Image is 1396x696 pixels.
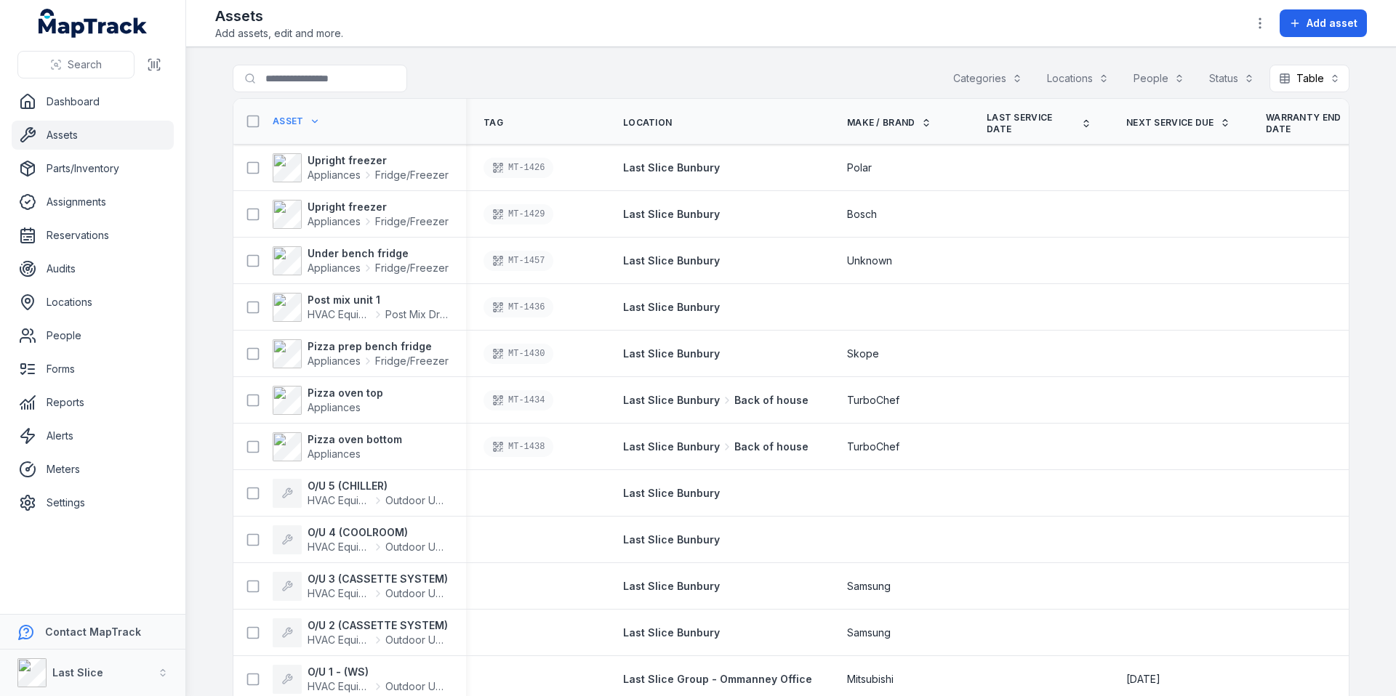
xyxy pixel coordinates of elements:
strong: Upright freezer [308,153,449,168]
span: Appliances [308,354,361,368]
strong: O/U 1 - (WS) [308,665,449,679]
span: Last Slice Group - Ommanney Office [623,673,812,685]
a: Last Slice Bunbury [623,254,720,268]
span: Unknown [847,254,892,268]
span: HVAC Equipment [308,633,371,647]
a: O/U 1 - (WS)HVAC EquipmentOutdoor Unit (Condenser) [273,665,449,694]
span: Back of house [734,440,809,454]
strong: Under bench fridge [308,246,449,261]
strong: O/U 2 (CASSETTE SYSTEM) [308,618,449,633]
span: Appliances [308,214,361,229]
a: Last Slice Bunbury [623,161,720,175]
button: Table [1269,65,1349,92]
span: Add assets, edit and more. [215,26,343,41]
span: Appliances [308,168,361,182]
button: Status [1200,65,1264,92]
span: Fridge/Freezer [375,354,449,368]
div: MT-1438 [484,437,553,457]
span: Back of house [734,393,809,408]
div: MT-1429 [484,204,553,224]
span: Bosch [847,207,877,222]
a: Make / Brand [847,117,931,129]
a: O/U 2 (CASSETTE SYSTEM)HVAC EquipmentOutdoor Unit (Condenser) [273,618,449,647]
span: Polar [847,161,872,175]
a: MapTrack [39,9,148,38]
a: Last Slice Bunbury [623,207,720,222]
span: Add asset [1307,16,1357,31]
a: Pizza prep bench fridgeAppliancesFridge/Freezer [273,339,449,368]
a: Pizza oven topAppliances [273,386,383,415]
span: Outdoor Unit (Condenser) [385,633,449,647]
span: Appliances [308,401,361,413]
span: Outdoor Unit (Condenser) [385,540,449,554]
span: Last Slice Bunbury [623,161,720,174]
strong: Last Slice [52,666,103,679]
span: Next Service Due [1126,117,1214,129]
a: O/U 5 (CHILLER)HVAC EquipmentOutdoor Unit (Condenser) [273,479,449,508]
strong: O/U 4 (COOLROOM) [308,525,449,540]
a: Parts/Inventory [12,154,174,183]
span: Fridge/Freezer [375,214,449,229]
h2: Assets [215,6,343,26]
span: TurboChef [847,393,899,408]
span: Last service date [987,112,1075,135]
span: Skope [847,347,879,361]
span: Warranty End Date [1266,112,1355,135]
div: MT-1436 [484,297,553,317]
a: Asset [273,116,320,127]
span: HVAC Equipment [308,540,371,554]
a: O/U 3 (CASSETTE SYSTEM)HVAC EquipmentOutdoor Unit (Condenser) [273,572,449,601]
a: Last Slice Bunbury [623,347,720,361]
a: Locations [12,288,174,317]
span: HVAC Equipment [308,307,371,322]
button: Search [17,51,135,78]
a: Alerts [12,421,174,450]
strong: O/U 3 (CASSETTE SYSTEM) [308,572,449,586]
a: Last Slice Bunbury [623,626,720,640]
a: Pizza oven bottomAppliances [273,432,402,461]
a: Last Slice Bunbury [623,300,720,315]
div: MT-1426 [484,158,553,178]
span: Location [623,117,672,129]
a: People [12,321,174,350]
a: Forms [12,355,174,384]
a: Audits [12,254,174,283]
span: Samsung [847,579,891,594]
span: Outdoor Unit (Condenser) [385,586,449,601]
a: Last Slice BunburyBack of house [623,393,809,408]
strong: O/U 5 (CHILLER) [308,479,449,493]
a: Last Slice Bunbury [623,533,720,547]
button: People [1124,65,1194,92]
span: TurboChef [847,440,899,454]
span: Last Slice Bunbury [623,440,720,454]
span: Fridge/Freezer [375,261,449,275]
div: MT-1430 [484,344,553,364]
a: Upright freezerAppliancesFridge/Freezer [273,200,449,229]
a: Last Slice BunburyBack of house [623,440,809,454]
span: Last Slice Bunbury [623,347,720,360]
span: Last Slice Bunbury [623,301,720,313]
a: Reports [12,388,174,417]
span: Last Slice Bunbury [623,487,720,499]
span: HVAC Equipment [308,679,371,694]
strong: Pizza prep bench fridge [308,339,449,354]
div: MT-1457 [484,251,553,271]
a: Dashboard [12,87,174,116]
a: Last Slice Bunbury [623,486,720,501]
span: Last Slice Bunbury [623,393,720,408]
span: Appliances [308,448,361,460]
span: Fridge/Freezer [375,168,449,182]
a: Settings [12,488,174,517]
strong: Post mix unit 1 [308,293,449,307]
a: Reservations [12,221,174,250]
span: Asset [273,116,304,127]
a: Last Slice Bunbury [623,579,720,594]
a: Last Slice Group - Ommanney Office [623,672,812,687]
div: MT-1434 [484,390,553,410]
span: Last Slice Bunbury [623,208,720,220]
a: Post mix unit 1HVAC EquipmentPost Mix Drop In Unit [273,293,449,322]
a: O/U 4 (COOLROOM)HVAC EquipmentOutdoor Unit (Condenser) [273,525,449,554]
span: Last Slice Bunbury [623,254,720,267]
a: Assets [12,121,174,150]
span: Last Slice Bunbury [623,626,720,639]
